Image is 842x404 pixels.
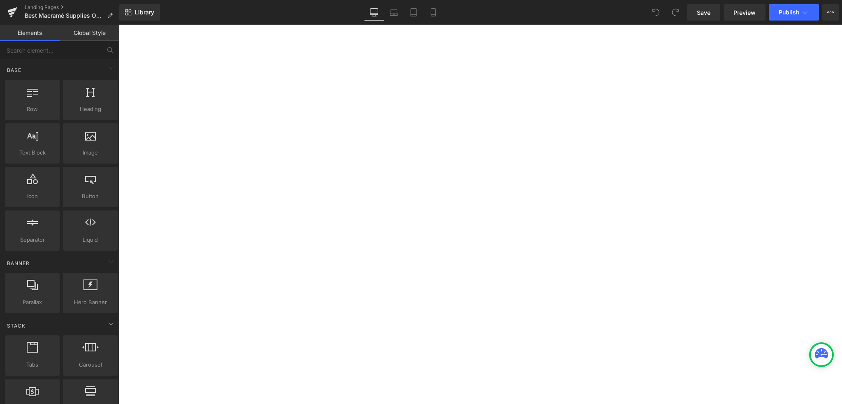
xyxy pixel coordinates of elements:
span: Parallax [7,298,57,307]
span: Publish [779,9,799,16]
a: Mobile [423,4,443,21]
span: Row [7,105,57,113]
span: Liquid [65,235,115,244]
button: Publish [769,4,819,21]
span: Stack [6,322,26,330]
span: Image [65,148,115,157]
span: Library [135,9,154,16]
span: Hero Banner [65,298,115,307]
span: Banner [6,259,30,267]
span: Tabs [7,360,57,369]
a: Global Style [60,25,119,41]
span: Save [697,8,710,17]
button: Undo [648,4,664,21]
span: Icon [7,192,57,201]
a: Laptop [384,4,404,21]
span: Preview [733,8,756,17]
span: Separator [7,235,57,244]
span: Button [65,192,115,201]
a: Landing Pages [25,4,119,11]
a: Desktop [364,4,384,21]
span: Best Macramé Supplies Online: Where to Buy & How to Choose the Right Cord for Your Project [25,12,104,19]
button: Redo [667,4,684,21]
a: Preview [724,4,766,21]
span: Text Block [7,148,57,157]
span: Base [6,66,22,74]
a: Tablet [404,4,423,21]
span: Carousel [65,360,115,369]
span: Heading [65,105,115,113]
a: New Library [119,4,160,21]
button: More [822,4,839,21]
